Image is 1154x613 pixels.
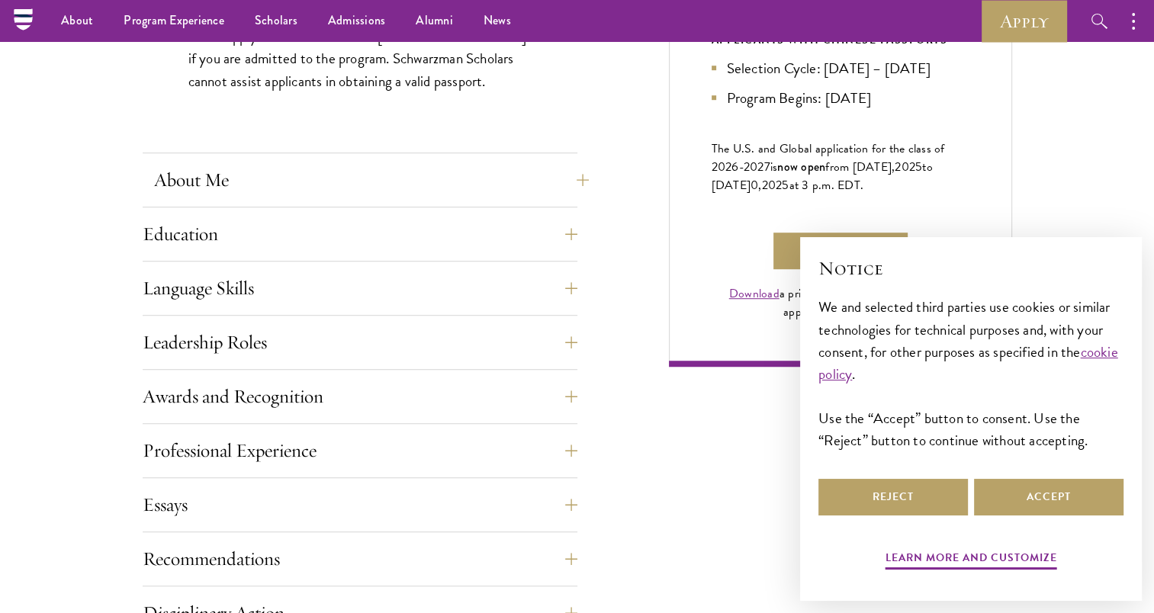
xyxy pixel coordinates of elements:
a: Download [729,284,780,303]
span: is [770,158,778,176]
span: from [DATE], [825,158,895,176]
span: 0 [751,176,758,194]
button: Accept [974,479,1123,515]
span: 202 [762,176,783,194]
button: Leadership Roles [143,324,577,361]
span: to [DATE] [712,158,933,194]
span: , [758,176,761,194]
button: Awards and Recognition [143,378,577,415]
span: -202 [739,158,764,176]
button: Recommendations [143,541,577,577]
span: 202 [895,158,915,176]
div: a print-friendly PDF version of the application instructions [712,284,969,321]
a: cookie policy [818,341,1118,385]
span: 5 [782,176,789,194]
li: Selection Cycle: [DATE] – [DATE] [712,57,969,79]
span: The U.S. and Global application for the class of 202 [712,140,945,176]
span: 6 [731,158,738,176]
a: Apply Now [773,233,908,269]
span: 7 [764,158,770,176]
button: Learn more and customize [886,548,1057,572]
span: at 3 p.m. EDT. [789,176,864,194]
button: Language Skills [143,270,577,306]
h2: Notice [818,255,1123,281]
button: About Me [154,162,589,198]
div: We and selected third parties use cookies or similar technologies for technical purposes and, wit... [818,296,1123,451]
button: Reject [818,479,968,515]
span: now open [777,158,825,175]
li: Program Begins: [DATE] [712,87,969,109]
button: Education [143,216,577,252]
button: Professional Experience [143,432,577,469]
span: 5 [915,158,922,176]
button: Essays [143,486,577,523]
